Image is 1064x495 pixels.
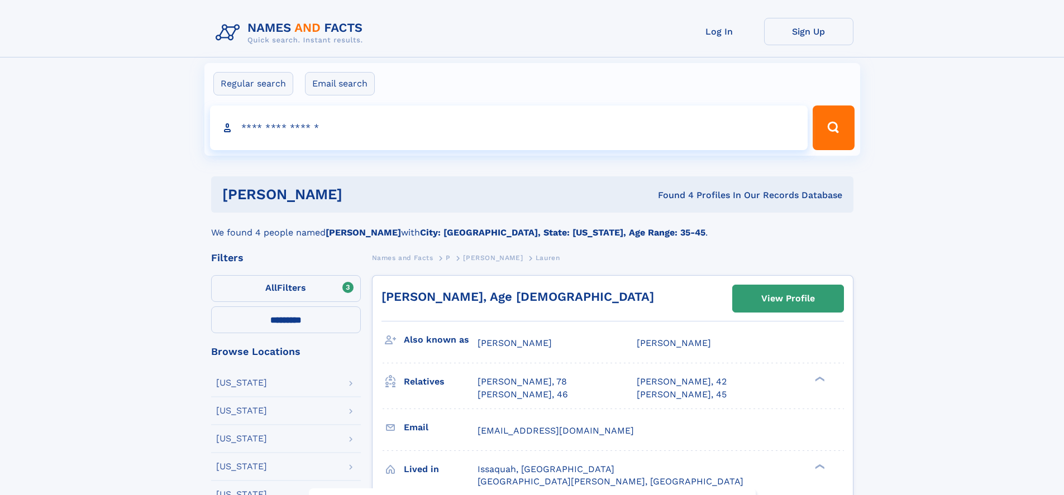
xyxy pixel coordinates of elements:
h3: Also known as [404,330,478,349]
label: Filters [211,275,361,302]
a: [PERSON_NAME], 46 [478,388,568,401]
span: [GEOGRAPHIC_DATA][PERSON_NAME], [GEOGRAPHIC_DATA] [478,476,743,487]
img: Logo Names and Facts [211,18,372,48]
a: Sign Up [764,18,853,45]
div: ❯ [812,463,826,470]
span: All [265,282,277,293]
span: [PERSON_NAME] [463,254,523,262]
div: [US_STATE] [216,462,267,471]
div: [US_STATE] [216,378,267,387]
label: Regular search [213,72,293,95]
div: ❯ [812,376,826,383]
b: [PERSON_NAME] [326,227,401,238]
div: Filters [211,253,361,263]
div: We found 4 people named with . [211,213,853,239]
a: [PERSON_NAME], 78 [478,376,567,388]
b: City: [GEOGRAPHIC_DATA], State: [US_STATE], Age Range: 35-45 [420,227,705,238]
div: Found 4 Profiles In Our Records Database [500,189,842,201]
h1: [PERSON_NAME] [222,188,500,201]
span: [PERSON_NAME] [478,338,552,348]
label: Email search [305,72,375,95]
a: [PERSON_NAME], Age [DEMOGRAPHIC_DATA] [381,290,654,304]
span: Lauren [536,254,560,262]
a: Log In [675,18,764,45]
a: View Profile [733,285,843,312]
div: [US_STATE] [216,434,267,443]
span: [PERSON_NAME] [637,338,711,348]
input: search input [210,105,808,150]
span: P [446,254,451,262]
h3: Email [404,418,478,437]
h3: Lived in [404,460,478,479]
div: View Profile [761,286,815,311]
a: Names and Facts [372,251,433,265]
span: [EMAIL_ADDRESS][DOMAIN_NAME] [478,425,634,436]
button: Search Button [813,105,854,150]
a: [PERSON_NAME], 45 [637,388,727,401]
span: Issaquah, [GEOGRAPHIC_DATA] [478,464,614,474]
div: Browse Locations [211,347,361,357]
h3: Relatives [404,372,478,391]
a: [PERSON_NAME], 42 [637,376,727,388]
a: [PERSON_NAME] [463,251,523,265]
a: P [446,251,451,265]
div: [US_STATE] [216,406,267,415]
